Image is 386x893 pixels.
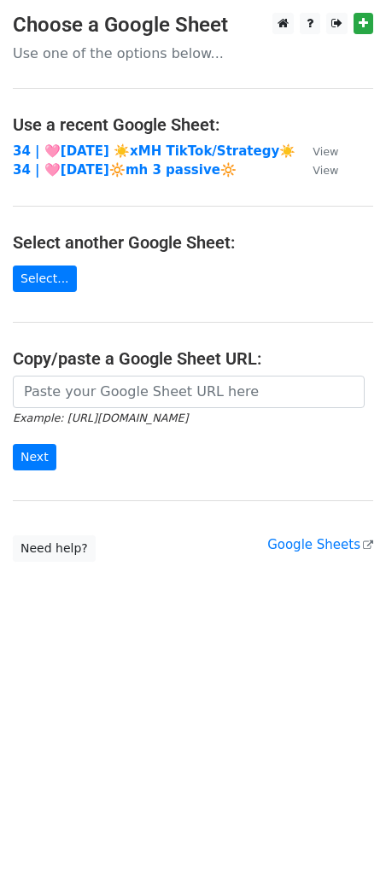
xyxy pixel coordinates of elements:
[13,114,373,135] h4: Use a recent Google Sheet:
[13,444,56,470] input: Next
[13,143,295,159] a: 34 | 🩷[DATE] ☀️xMH TikTok/Strategy☀️
[13,232,373,253] h4: Select another Google Sheet:
[13,44,373,62] p: Use one of the options below...
[13,535,96,562] a: Need help?
[13,266,77,292] a: Select...
[13,13,373,38] h3: Choose a Google Sheet
[313,164,338,177] small: View
[13,348,373,369] h4: Copy/paste a Google Sheet URL:
[267,537,373,552] a: Google Sheets
[313,145,338,158] small: View
[295,143,338,159] a: View
[13,162,237,178] a: 34 | 🩷[DATE]🔆mh 3 passive🔆
[13,376,365,408] input: Paste your Google Sheet URL here
[295,162,338,178] a: View
[13,411,188,424] small: Example: [URL][DOMAIN_NAME]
